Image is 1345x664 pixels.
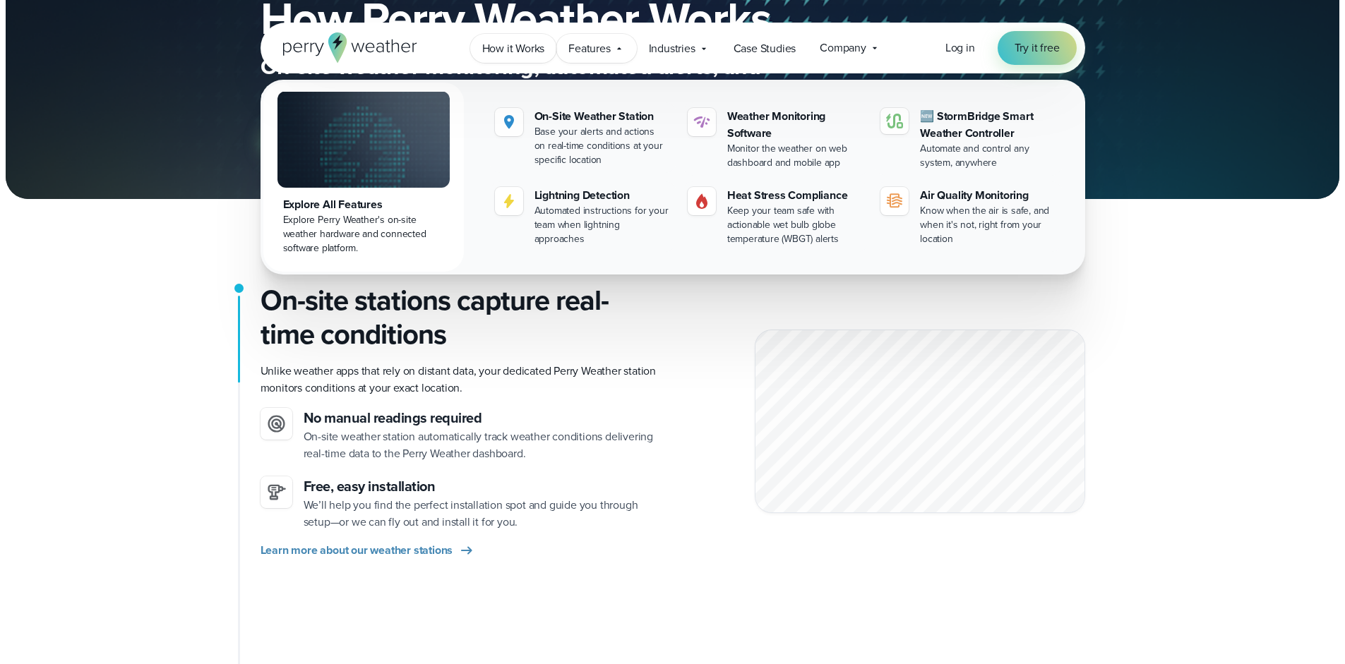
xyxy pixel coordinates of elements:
[489,102,676,173] a: On-Site Weather Station Base your alerts and actions on real-time conditions at your specific loc...
[920,204,1056,246] div: Know when the air is safe, and when it's not, right from your location
[568,40,610,57] span: Features
[489,181,676,252] a: Lightning Detection Automated instructions for your team when lightning approaches
[261,542,453,559] span: Learn more about our weather stations
[693,114,710,131] img: software-icon.svg
[304,476,662,497] h3: Free, easy installation
[649,40,695,57] span: Industries
[534,204,671,246] div: Automated instructions for your team when lightning approaches
[920,108,1056,142] div: 🆕 StormBridge Smart Weather Controller
[263,83,464,272] a: Explore All Features Explore Perry Weather's on-site weather hardware and connected software plat...
[261,52,825,109] p: On-site weather monitoring, automated alerts, and expert guidance— .
[886,193,903,210] img: aqi-icon.svg
[283,196,444,213] div: Explore All Features
[820,40,866,56] span: Company
[283,213,444,255] div: Explore Perry Weather's on-site weather hardware and connected software platform.
[534,187,671,204] div: Lightning Detection
[727,142,863,170] div: Monitor the weather on web dashboard and mobile app
[482,40,545,57] span: How it Works
[920,187,1056,204] div: Air Quality Monitoring
[693,193,710,210] img: Gas.svg
[886,114,903,128] img: stormbridge-icon-V6.svg
[261,542,476,559] a: Learn more about our weather stations
[261,363,662,397] p: Unlike weather apps that rely on distant data, your dedicated Perry Weather station monitors cond...
[1015,40,1060,56] span: Try it free
[501,114,518,131] img: Location.svg
[727,204,863,246] div: Keep your team safe with actionable wet bulb globe temperature (WBGT) alerts
[261,284,662,351] h2: On-site stations capture real-time conditions
[304,408,662,428] h3: No manual readings required
[727,187,863,204] div: Heat Stress Compliance
[945,40,975,56] a: Log in
[534,125,671,167] div: Base your alerts and actions on real-time conditions at your specific location
[534,108,671,125] div: On-Site Weather Station
[470,34,557,63] a: How it Works
[304,428,662,462] p: On-site weather station automatically track weather conditions delivering real-time data to the P...
[998,31,1077,65] a: Try it free
[501,193,518,210] img: lightning-icon.svg
[875,102,1062,176] a: 🆕 StormBridge Smart Weather Controller Automate and control any system, anywhere
[920,142,1056,170] div: Automate and control any system, anywhere
[304,497,662,531] p: We’ll help you find the perfect installation spot and guide you through setup—or we can fly out a...
[682,102,869,176] a: Weather Monitoring Software Monitor the weather on web dashboard and mobile app
[734,40,796,57] span: Case Studies
[875,181,1062,252] a: Air Quality Monitoring Know when the air is safe, and when it's not, right from your location
[727,108,863,142] div: Weather Monitoring Software
[722,34,808,63] a: Case Studies
[682,181,869,252] a: Heat Stress Compliance Keep your team safe with actionable wet bulb globe temperature (WBGT) alerts
[441,78,688,111] span: all in one simple platform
